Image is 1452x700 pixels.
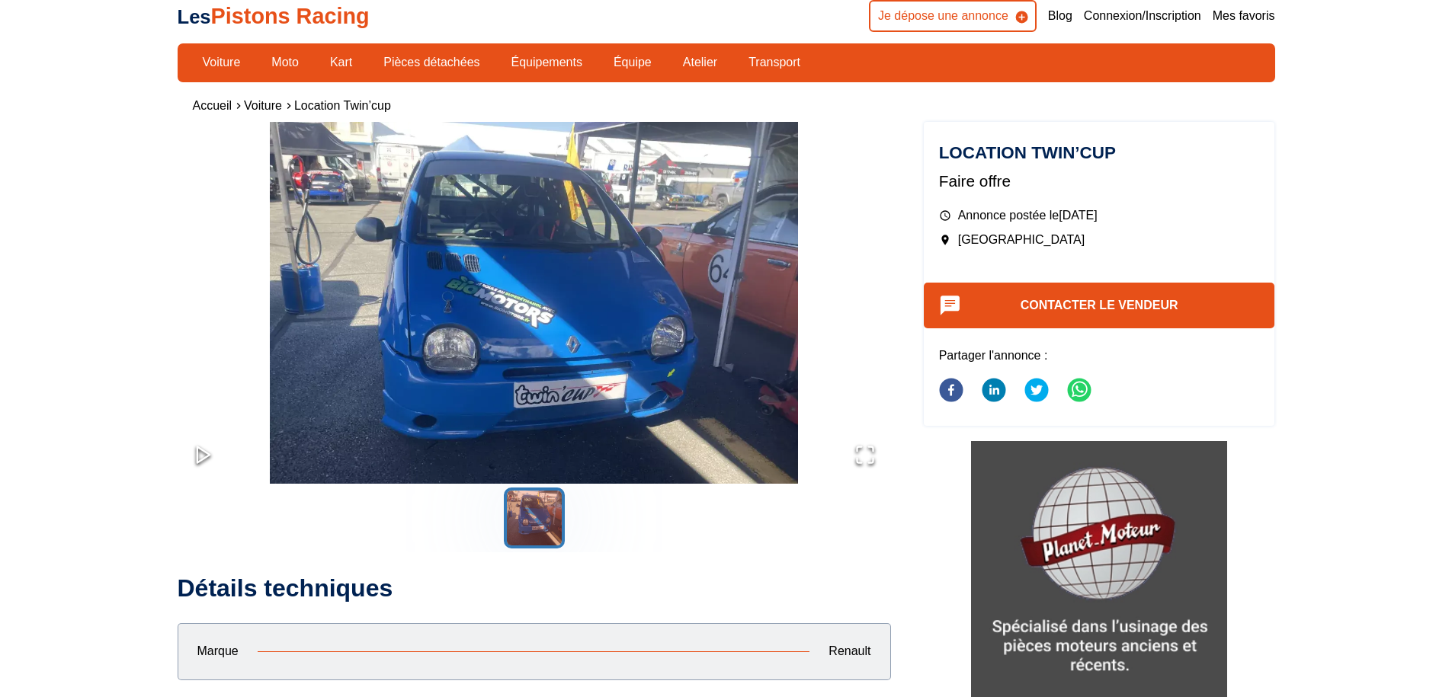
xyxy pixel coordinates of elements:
a: Mes favoris [1213,8,1275,24]
a: Location Twin’cup [294,99,391,112]
button: Play or Pause Slideshow [178,429,229,484]
div: Go to Slide 1 [178,122,891,484]
a: Équipe [604,50,662,75]
p: Marque [178,643,258,660]
button: facebook [939,369,963,414]
button: Go to Slide 1 [504,487,565,548]
a: Kart [320,50,362,75]
button: linkedin [982,369,1006,414]
a: Équipements [502,50,592,75]
div: Thumbnail Navigation [178,487,891,548]
a: Moto [261,50,309,75]
p: Renault [809,643,889,660]
h1: Location Twin’cup [939,145,1260,161]
p: [GEOGRAPHIC_DATA] [939,232,1260,248]
a: Atelier [673,50,727,75]
p: Annonce postée le [DATE] [939,207,1260,224]
button: Open Fullscreen [839,429,891,484]
span: Les [178,6,211,27]
a: Pièces détachées [373,50,489,75]
a: LesPistons Racing [178,4,370,28]
a: Voiture [193,50,251,75]
p: Partager l'annonce : [939,347,1260,364]
img: image [178,122,891,518]
button: twitter [1024,369,1049,414]
a: Transport [739,50,810,75]
a: Blog [1048,8,1072,24]
a: Accueil [193,99,232,112]
a: Contacter le vendeur [1021,299,1178,312]
h2: Détails techniques [178,573,891,603]
a: Voiture [244,99,282,112]
p: Faire offre [939,170,1260,192]
button: Contacter le vendeur [924,283,1275,328]
button: whatsapp [1067,369,1091,414]
a: Connexion/Inscription [1084,8,1201,24]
